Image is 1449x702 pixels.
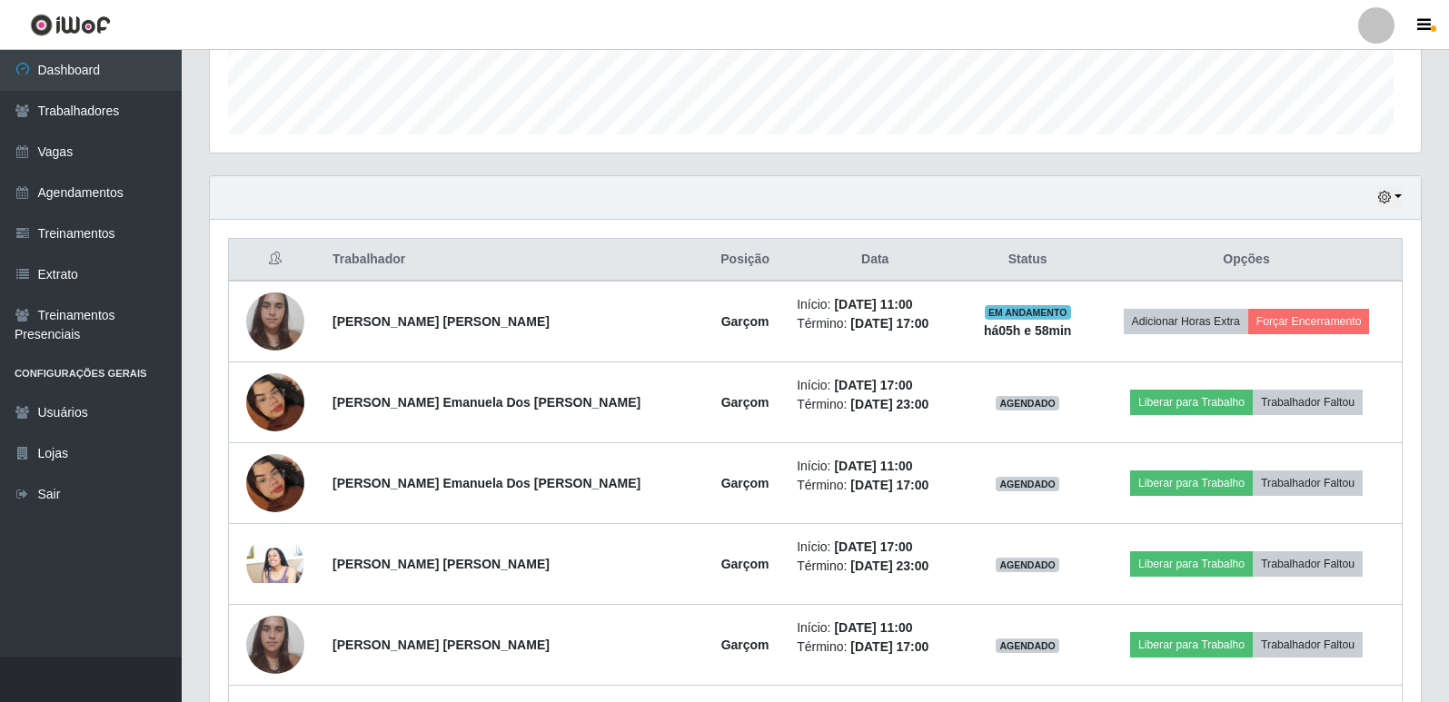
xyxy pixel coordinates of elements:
button: Trabalhador Faltou [1253,632,1363,658]
strong: Garçom [721,557,769,571]
li: Término: [797,638,953,657]
span: AGENDADO [996,638,1059,653]
span: EM ANDAMENTO [985,305,1071,320]
button: Trabalhador Faltou [1253,390,1363,415]
img: 1737978086826.jpeg [246,545,304,584]
li: Início: [797,538,953,557]
li: Término: [797,314,953,333]
th: Posição [704,239,786,282]
time: [DATE] 11:00 [834,297,912,311]
button: Trabalhador Faltou [1253,551,1363,577]
th: Status [964,239,1091,282]
strong: [PERSON_NAME] Emanuela Dos [PERSON_NAME] [332,395,640,410]
li: Início: [797,376,953,395]
time: [DATE] 11:00 [834,620,912,635]
img: 1756135757654.jpeg [246,351,304,454]
strong: Garçom [721,476,769,490]
button: Adicionar Horas Extra [1124,309,1248,334]
li: Término: [797,476,953,495]
button: Trabalhador Faltou [1253,470,1363,496]
li: Início: [797,618,953,638]
strong: há 05 h e 58 min [984,323,1072,338]
strong: [PERSON_NAME] [PERSON_NAME] [332,557,550,571]
span: AGENDADO [996,558,1059,572]
strong: Garçom [721,314,769,329]
time: [DATE] 17:00 [834,539,912,554]
time: [DATE] 17:00 [850,478,928,492]
li: Término: [797,557,953,576]
time: [DATE] 11:00 [834,459,912,473]
button: Liberar para Trabalho [1130,390,1253,415]
img: 1756135757654.jpeg [246,431,304,535]
img: CoreUI Logo [30,14,111,36]
time: [DATE] 17:00 [850,639,928,654]
button: Liberar para Trabalho [1130,470,1253,496]
strong: [PERSON_NAME] Emanuela Dos [PERSON_NAME] [332,476,640,490]
time: [DATE] 17:00 [850,316,928,331]
button: Liberar para Trabalho [1130,551,1253,577]
img: 1734444279146.jpeg [246,606,304,683]
strong: Garçom [721,395,769,410]
time: [DATE] 17:00 [834,378,912,392]
span: AGENDADO [996,396,1059,410]
th: Opções [1091,239,1403,282]
li: Término: [797,395,953,414]
time: [DATE] 23:00 [850,397,928,411]
li: Início: [797,295,953,314]
th: Trabalhador [322,239,704,282]
span: AGENDADO [996,477,1059,491]
th: Data [786,239,964,282]
li: Início: [797,457,953,476]
img: 1734444279146.jpeg [246,282,304,360]
strong: [PERSON_NAME] [PERSON_NAME] [332,638,550,652]
button: Forçar Encerramento [1248,309,1370,334]
time: [DATE] 23:00 [850,559,928,573]
strong: Garçom [721,638,769,652]
strong: [PERSON_NAME] [PERSON_NAME] [332,314,550,329]
button: Liberar para Trabalho [1130,632,1253,658]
